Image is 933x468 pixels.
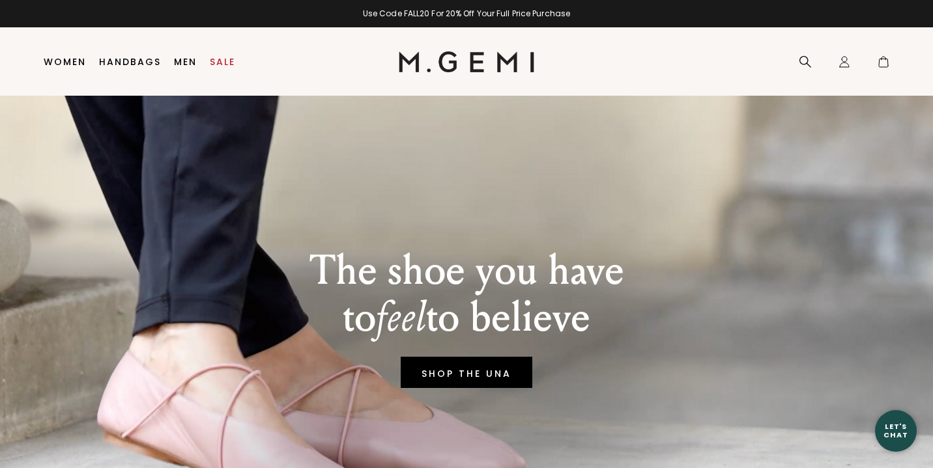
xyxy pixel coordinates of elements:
[399,51,535,72] img: M.Gemi
[309,247,624,294] p: The shoe you have
[376,292,426,342] em: feel
[99,57,161,67] a: Handbags
[174,57,197,67] a: Men
[309,294,624,341] p: to to believe
[401,357,532,388] a: SHOP THE UNA
[875,422,917,439] div: Let's Chat
[44,57,86,67] a: Women
[210,57,235,67] a: Sale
